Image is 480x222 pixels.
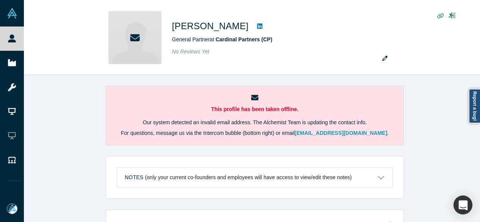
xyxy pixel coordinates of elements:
[117,105,393,113] p: This profile has been taken offline.
[295,130,387,136] a: [EMAIL_ADDRESS][DOMAIN_NAME]
[172,48,210,55] span: No Reviews Yet
[216,36,272,42] a: Cardinal Partners (CP)
[125,174,143,181] h3: Notes
[172,19,249,33] h1: [PERSON_NAME]
[172,36,273,42] span: General Partner at
[117,129,393,137] p: For questions, message us via the Intercom bubble (bottom right) or email .
[7,8,17,19] img: Alchemist Vault Logo
[7,203,17,214] img: Mia Scott's Account
[117,119,393,127] p: Our system detected an invalid email address. The Alchemist Team is updating the contact info.
[469,89,480,124] a: Report a bug!
[117,167,392,188] button: Notes (only your current co-founders and employees will have access to view/edit these notes)
[145,174,352,181] p: (only your current co-founders and employees will have access to view/edit these notes)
